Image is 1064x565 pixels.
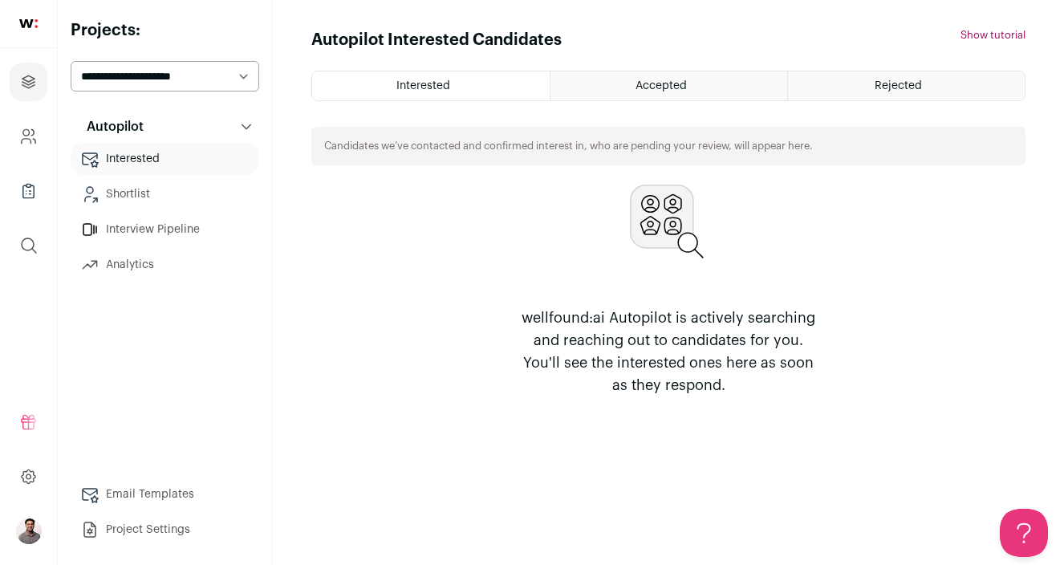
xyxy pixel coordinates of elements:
h1: Autopilot Interested Candidates [311,29,562,51]
img: 486088-medium_jpg [16,518,42,544]
button: Open dropdown [16,518,42,544]
span: Rejected [875,80,922,91]
button: Show tutorial [960,29,1025,42]
button: Autopilot [71,111,259,143]
p: Candidates we’ve contacted and confirmed interest in, who are pending your review, will appear here. [324,140,813,152]
a: Accepted [550,71,787,100]
a: Company and ATS Settings [10,117,47,156]
a: Email Templates [71,478,259,510]
img: wellfound-shorthand-0d5821cbd27db2630d0214b213865d53afaa358527fdda9d0ea32b1df1b89c2c.svg [19,19,38,28]
span: Accepted [636,80,687,91]
p: Autopilot [77,117,144,136]
h2: Projects: [71,19,259,42]
a: Shortlist [71,178,259,210]
a: Interview Pipeline [71,213,259,246]
a: Project Settings [71,514,259,546]
a: Company Lists [10,172,47,210]
p: wellfound:ai Autopilot is actively searching and reaching out to candidates for you. You'll see t... [514,307,822,396]
span: Interested [396,80,450,91]
a: Rejected [788,71,1025,100]
a: Projects [10,63,47,101]
a: Analytics [71,249,259,281]
iframe: Help Scout Beacon - Open [1000,509,1048,557]
a: Interested [71,143,259,175]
